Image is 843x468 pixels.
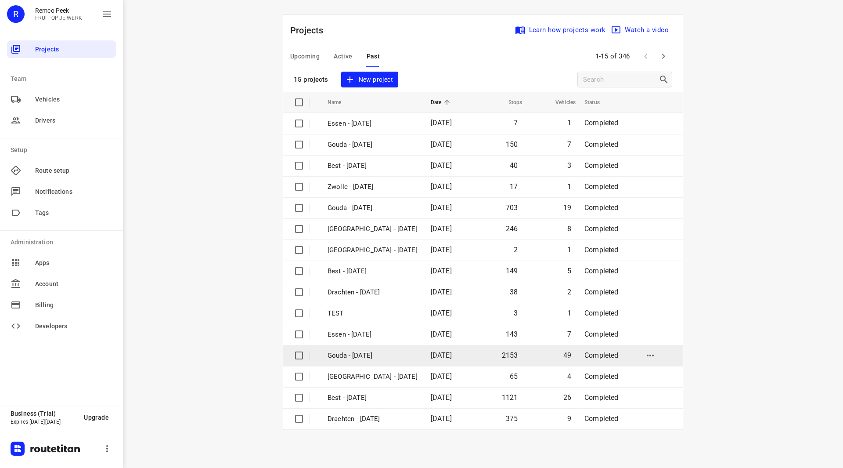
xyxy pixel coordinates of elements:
[567,288,571,296] span: 2
[35,208,112,218] span: Tags
[431,140,452,149] span: [DATE]
[567,414,571,423] span: 9
[584,182,619,191] span: Completed
[510,372,518,381] span: 65
[514,309,518,317] span: 3
[584,225,619,233] span: Completed
[431,203,452,212] span: [DATE]
[584,351,619,359] span: Completed
[7,275,116,293] div: Account
[506,140,518,149] span: 150
[584,203,619,212] span: Completed
[584,97,611,108] span: Status
[7,296,116,314] div: Billing
[328,330,418,340] p: Essen - [DATE]
[431,330,452,338] span: [DATE]
[328,140,418,150] p: Gouda - Friday
[514,246,518,254] span: 2
[328,308,418,319] p: TEST
[7,204,116,221] div: Tags
[431,288,452,296] span: [DATE]
[328,372,418,382] p: [GEOGRAPHIC_DATA] - [DATE]
[328,245,418,255] p: Antwerpen - Thursday
[431,246,452,254] span: [DATE]
[77,410,116,425] button: Upgrade
[584,267,619,275] span: Completed
[659,74,672,85] div: Search
[510,182,518,191] span: 17
[7,162,116,179] div: Route setup
[506,225,518,233] span: 246
[431,309,452,317] span: [DATE]
[328,393,418,403] p: Best - Wednesday
[563,203,571,212] span: 19
[7,183,116,200] div: Notifications
[11,410,77,417] p: Business (Trial)
[290,24,331,37] p: Projects
[35,301,112,310] span: Billing
[584,288,619,296] span: Completed
[567,182,571,191] span: 1
[584,246,619,254] span: Completed
[7,5,25,23] div: R
[346,74,393,85] span: New project
[35,258,112,268] span: Apps
[506,267,518,275] span: 149
[583,73,659,87] input: Search projects
[11,145,116,155] p: Setup
[11,74,116,83] p: Team
[584,414,619,423] span: Completed
[592,47,634,66] span: 1-15 of 346
[328,182,418,192] p: Zwolle - Friday
[294,76,328,83] p: 15 projects
[567,161,571,170] span: 3
[544,97,576,108] span: Vehicles
[84,414,109,421] span: Upgrade
[567,267,571,275] span: 5
[567,372,571,381] span: 4
[328,351,418,361] p: Gouda - [DATE]
[584,372,619,381] span: Completed
[11,238,116,247] p: Administration
[584,330,619,338] span: Completed
[502,393,518,402] span: 1121
[431,119,452,127] span: [DATE]
[7,254,116,272] div: Apps
[328,224,418,234] p: [GEOGRAPHIC_DATA] - [DATE]
[510,288,518,296] span: 38
[35,166,112,175] span: Route setup
[567,309,571,317] span: 1
[567,140,571,149] span: 7
[567,246,571,254] span: 1
[328,97,353,108] span: Name
[637,47,655,65] span: Previous Page
[341,72,398,88] button: New project
[328,414,418,424] p: Drachten - Wednesday
[567,330,571,338] span: 7
[431,372,452,381] span: [DATE]
[431,225,452,233] span: [DATE]
[431,161,452,170] span: [DATE]
[584,119,619,127] span: Completed
[328,203,418,213] p: Gouda - [DATE]
[35,45,112,54] span: Projects
[497,97,522,108] span: Stops
[584,140,619,149] span: Completed
[563,351,571,359] span: 49
[431,393,452,402] span: [DATE]
[584,393,619,402] span: Completed
[506,203,518,212] span: 703
[328,161,418,171] p: Best - Friday
[655,47,672,65] span: Next Page
[328,119,418,129] p: Essen - Friday
[35,7,82,14] p: Remco Peek
[584,161,619,170] span: Completed
[563,393,571,402] span: 26
[11,419,77,425] p: Expires [DATE][DATE]
[35,187,112,196] span: Notifications
[431,97,453,108] span: Date
[567,225,571,233] span: 8
[584,309,619,317] span: Completed
[431,267,452,275] span: [DATE]
[35,116,112,125] span: Drivers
